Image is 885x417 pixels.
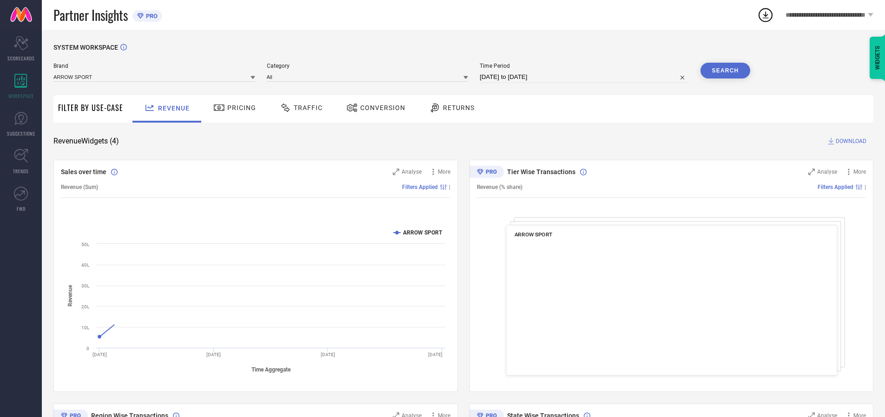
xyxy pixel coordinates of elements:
[61,184,98,190] span: Revenue (Sum)
[294,104,323,111] span: Traffic
[360,104,405,111] span: Conversion
[817,169,837,175] span: Analyse
[267,63,469,69] span: Category
[92,352,107,357] text: [DATE]
[808,169,815,175] svg: Zoom
[67,285,73,306] tspan: Revenue
[321,352,335,357] text: [DATE]
[402,169,422,175] span: Analyse
[86,346,89,351] text: 0
[206,352,221,357] text: [DATE]
[13,168,29,175] span: TRENDS
[449,184,450,190] span: |
[53,6,128,25] span: Partner Insights
[507,168,575,176] span: Tier Wise Transactions
[757,7,774,23] div: Open download list
[443,104,475,111] span: Returns
[8,92,34,99] span: WORKSPACE
[393,169,399,175] svg: Zoom
[480,63,689,69] span: Time Period
[81,325,90,330] text: 10L
[58,102,123,113] span: Filter By Use-Case
[438,169,450,175] span: More
[251,366,291,373] tspan: Time Aggregate
[477,184,522,190] span: Revenue (% share)
[53,137,119,146] span: Revenue Widgets ( 4 )
[81,283,90,288] text: 30L
[853,169,866,175] span: More
[61,168,106,176] span: Sales over time
[53,63,255,69] span: Brand
[700,63,751,78] button: Search
[144,13,158,20] span: PRO
[158,104,190,112] span: Revenue
[81,242,90,247] text: 50L
[81,304,90,309] text: 20L
[836,137,866,146] span: DOWNLOAD
[469,166,504,180] div: Premium
[818,184,853,190] span: Filters Applied
[7,55,35,62] span: SCORECARDS
[403,229,442,236] text: ARROW SPORT
[865,184,866,190] span: |
[81,262,90,267] text: 40L
[17,205,26,212] span: FWD
[7,130,35,137] span: SUGGESTIONS
[402,184,438,190] span: Filters Applied
[227,104,256,111] span: Pricing
[514,231,552,238] span: ARROW SPORT
[53,44,118,51] span: SYSTEM WORKSPACE
[428,352,442,357] text: [DATE]
[480,72,689,83] input: Select time period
